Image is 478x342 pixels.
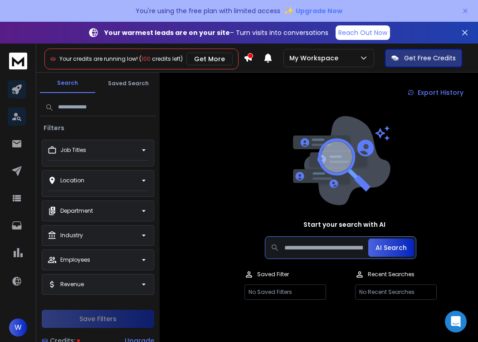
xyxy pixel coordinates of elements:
h3: Filters [40,123,68,132]
p: No Saved Filters [244,284,326,300]
p: No Recent Searches [355,284,437,300]
a: Export History [400,83,471,102]
a: Reach Out Now [336,25,390,40]
p: Industry [60,232,83,239]
p: – Turn visits into conversations [104,28,328,37]
h1: Start your search with AI [303,220,385,229]
p: Get Free Credits [404,54,456,63]
button: Get More [186,53,233,65]
p: You're using the free plan with limited access [136,6,280,15]
button: AI Search [368,239,414,257]
div: Open Intercom Messenger [445,311,467,332]
button: W [9,318,27,337]
img: logo [9,53,27,69]
p: Department [60,207,93,215]
p: Revenue [60,281,84,288]
button: ✨Upgrade Now [284,2,342,20]
p: Job Titles [60,147,86,154]
button: Saved Search [101,74,156,93]
p: My Workspace [289,54,342,63]
button: Search [40,74,95,93]
span: Your credits are running low! [59,55,138,63]
span: ✨ [284,5,294,17]
span: ( credits left) [139,55,183,63]
strong: Your warmest leads are on your site [104,28,230,37]
span: 100 [141,55,151,63]
p: Reach Out Now [338,28,387,37]
p: Location [60,177,84,184]
button: Get Free Credits [385,49,462,67]
p: Saved Filter [257,271,289,278]
img: image [291,116,390,205]
p: Employees [60,256,90,264]
span: Upgrade Now [296,6,342,15]
p: Recent Searches [368,271,415,278]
